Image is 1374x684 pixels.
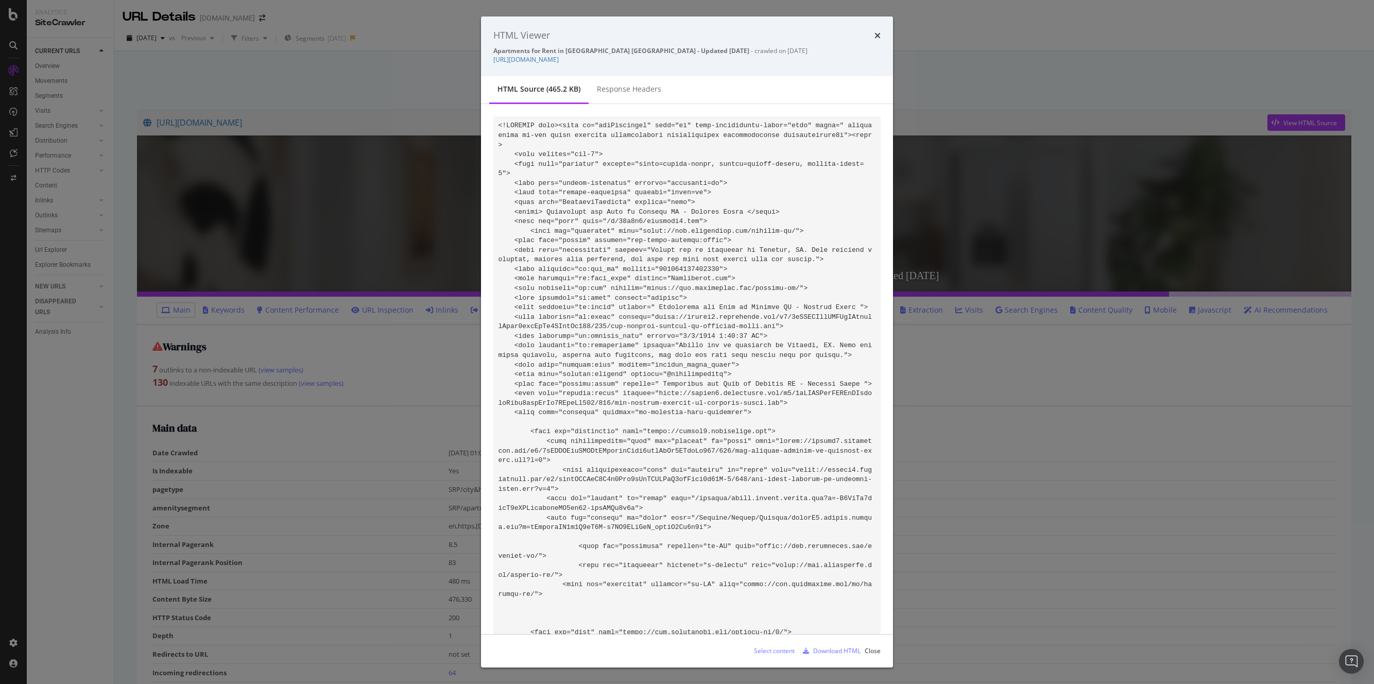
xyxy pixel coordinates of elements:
[493,55,559,64] a: [URL][DOMAIN_NAME]
[746,643,795,659] button: Select content
[874,29,881,42] div: times
[597,84,661,94] div: Response Headers
[754,646,795,655] div: Select content
[799,643,861,659] button: Download HTML
[493,46,881,55] div: - crawled on [DATE]
[813,646,861,655] div: Download HTML
[493,29,550,42] div: HTML Viewer
[865,643,881,659] button: Close
[497,84,580,94] div: HTML source (465.2 KB)
[481,16,893,668] div: modal
[1339,649,1364,674] div: Open Intercom Messenger
[493,46,749,55] strong: Apartments for Rent in [GEOGRAPHIC_DATA] [GEOGRAPHIC_DATA] - Updated [DATE]
[865,646,881,655] div: Close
